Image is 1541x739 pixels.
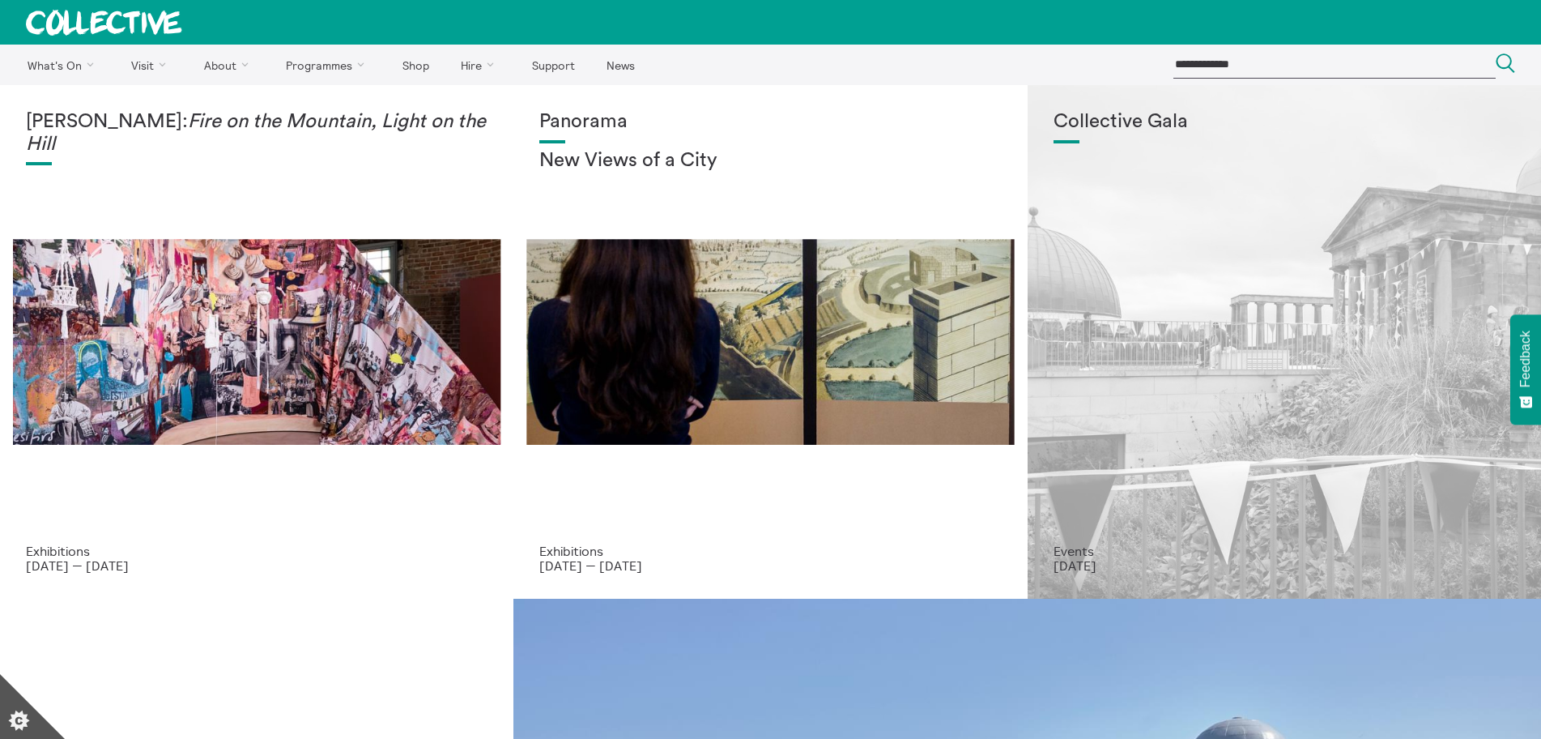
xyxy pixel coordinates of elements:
p: [DATE] [1054,558,1515,573]
p: [DATE] — [DATE] [539,558,1001,573]
a: Shop [388,45,443,85]
a: Hire [447,45,515,85]
a: About [189,45,269,85]
p: [DATE] — [DATE] [26,558,487,573]
h2: New Views of a City [539,150,1001,173]
a: Support [517,45,589,85]
h1: Panorama [539,111,1001,134]
span: Feedback [1518,331,1533,387]
a: Collective Panorama June 2025 small file 8 Panorama New Views of a City Exhibitions [DATE] — [DATE] [513,85,1027,599]
em: Fire on the Mountain, Light on the Hill [26,112,486,154]
a: Collective Gala 2023. Image credit Sally Jubb. Collective Gala Events [DATE] [1028,85,1541,599]
a: Programmes [272,45,385,85]
p: Exhibitions [539,544,1001,558]
a: What's On [13,45,114,85]
a: News [592,45,649,85]
p: Exhibitions [26,544,487,558]
p: Events [1054,544,1515,558]
h1: Collective Gala [1054,111,1515,134]
a: Visit [117,45,187,85]
h1: [PERSON_NAME]: [26,111,487,156]
button: Feedback - Show survey [1510,314,1541,425]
